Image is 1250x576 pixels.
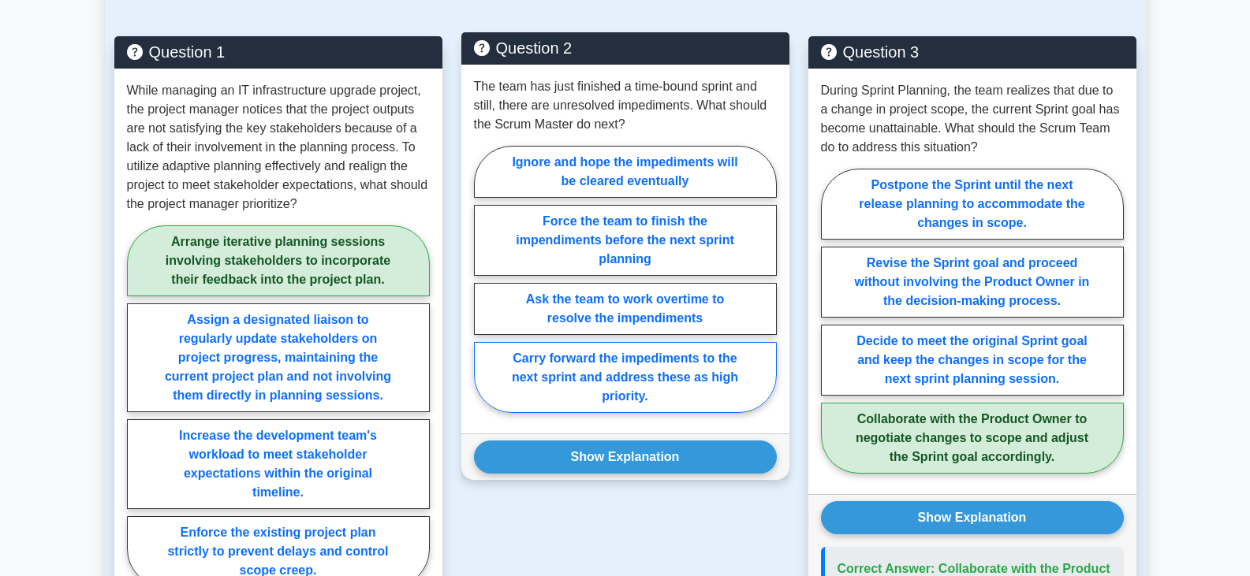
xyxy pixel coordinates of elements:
label: Postpone the Sprint until the next release planning to accommodate the changes in scope. [821,169,1124,240]
label: Decide to meet the original Sprint goal and keep the changes in scope for the next sprint plannin... [821,325,1124,396]
label: Ignore and hope the impediments will be cleared eventually [474,146,777,198]
label: Revise the Sprint goal and proceed without involving the Product Owner in the decision-making pro... [821,247,1124,318]
label: Arrange iterative planning sessions involving stakeholders to incorporate their feedback into the... [127,225,430,296]
button: Show Explanation [474,440,777,474]
p: During Sprint Planning, the team realizes that due to a change in project scope, the current Spri... [821,81,1124,157]
label: Collaborate with the Product Owner to negotiate changes to scope and adjust the Sprint goal accor... [821,403,1124,474]
label: Force the team to finish the impendiments before the next sprint planning [474,205,777,276]
p: While managing an IT infrastructure upgrade project, the project manager notices that the project... [127,81,430,214]
h5: Question 1 [127,43,430,61]
h5: Question 3 [821,43,1124,61]
p: The team has just finished a time-bound sprint and still, there are unresolved impediments. What ... [474,77,777,134]
label: Increase the development team's workload to meet stakeholder expectations within the original tim... [127,419,430,509]
label: Ask the team to work overtime to resolve the impendiments [474,283,777,335]
label: Carry forward the impediments to the next sprint and address these as high priority. [474,342,777,413]
h5: Question 2 [474,39,777,58]
label: Assign a designated liaison to regularly update stakeholders on project progress, maintaining the... [127,303,430,412]
button: Show Explanation [821,501,1124,534]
